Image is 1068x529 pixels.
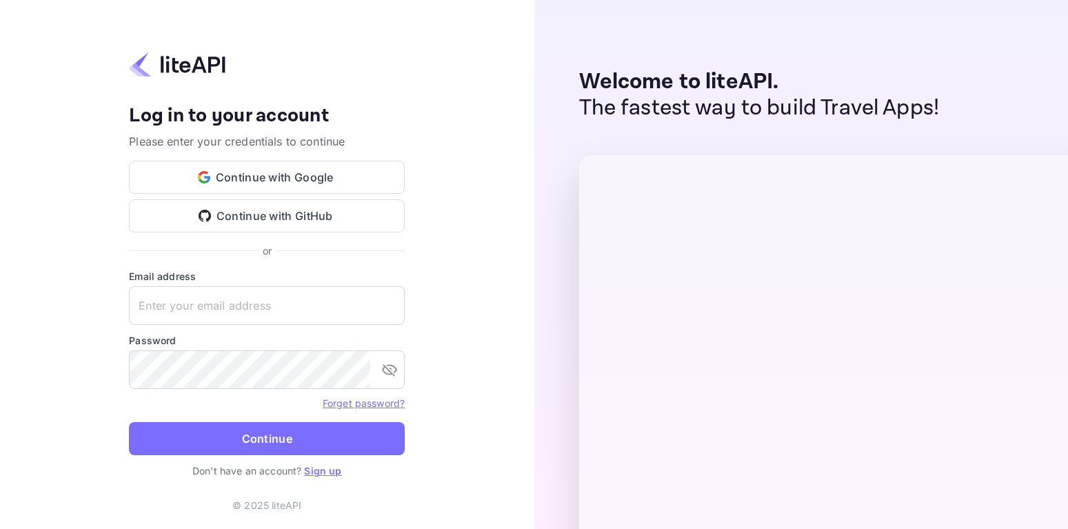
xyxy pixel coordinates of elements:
a: Forget password? [323,397,405,409]
button: Continue [129,422,405,455]
p: or [263,243,272,258]
p: Please enter your credentials to continue [129,133,405,150]
a: Sign up [304,465,341,477]
a: Forget password? [323,396,405,410]
button: toggle password visibility [376,356,403,383]
p: The fastest way to build Travel Apps! [579,95,940,121]
input: Enter your email address [129,286,405,325]
p: © 2025 liteAPI [232,498,301,512]
h4: Log in to your account [129,104,405,128]
button: Continue with Google [129,161,405,194]
img: liteapi [129,51,225,78]
label: Password [129,333,405,348]
button: Continue with GitHub [129,199,405,232]
label: Email address [129,269,405,283]
p: Welcome to liteAPI. [579,69,940,95]
p: Don't have an account? [129,463,405,478]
